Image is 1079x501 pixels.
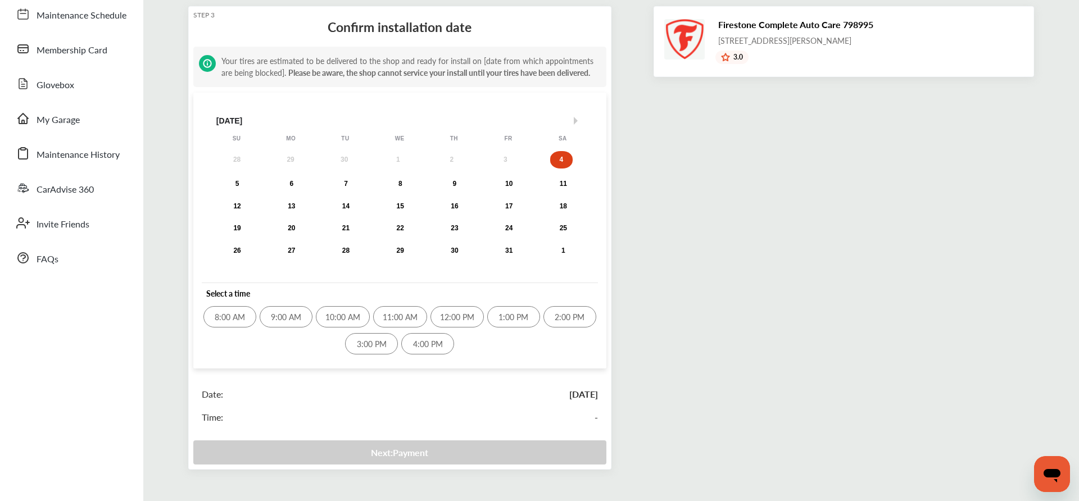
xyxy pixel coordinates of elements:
[284,156,297,164] div: 29
[550,151,573,168] div: Choose Saturday, October 4th, 2025
[10,243,132,272] a: FAQs
[554,244,572,257] div: Choose Saturday, November 1st, 2025
[487,306,540,327] div: 1:00 PM
[554,177,572,190] div: Choose Saturday, October 11th, 2025
[10,208,132,238] a: Invite Friends
[556,180,570,188] div: 11
[337,200,355,213] div: Choose Tuesday, October 14th, 2025
[339,224,353,233] div: 21
[193,19,606,35] div: Confirm installation date
[37,252,58,267] span: FAQs
[228,244,246,257] div: Choose Sunday, October 26th, 2025
[202,389,223,399] div: Date :
[283,244,301,257] div: Choose Monday, October 27th, 2025
[260,306,312,327] div: 9:00 AM
[210,149,591,259] div: month 2025-10
[228,177,246,190] div: Choose Sunday, October 5th, 2025
[393,202,407,211] div: 15
[446,244,464,257] div: Choose Thursday, October 30th, 2025
[500,222,518,235] div: Choose Friday, October 24th, 2025
[345,333,398,354] div: 3:00 PM
[228,153,246,166] div: Not available Sunday, September 28th, 2025
[10,34,132,63] a: Membership Card
[446,200,464,213] div: Choose Thursday, October 16th, 2025
[230,156,244,164] div: 28
[445,156,459,164] div: 2
[595,412,598,422] div: -
[285,202,298,211] div: 13
[391,244,409,257] div: Choose Wednesday, October 29th, 2025
[37,78,74,93] span: Glovebox
[502,202,516,211] div: 17
[557,135,568,142] div: Sa
[230,180,244,188] div: 5
[503,135,514,142] div: Fr
[339,180,353,188] div: 7
[556,202,570,211] div: 18
[718,19,873,36] div: Firestone Complete Auto Care 798995
[389,153,407,166] div: Not available Wednesday, October 1st, 2025
[569,389,598,399] div: [DATE]
[430,306,484,327] div: 12:00 PM
[228,222,246,235] div: Choose Sunday, October 19th, 2025
[498,156,512,164] div: 3
[230,224,244,233] div: 19
[10,69,132,98] a: Glovebox
[283,222,301,235] div: Choose Monday, October 20th, 2025
[221,55,601,79] span: Your tires are estimated to be delivered to the shop and ready for install on [date from which ap...
[715,51,749,64] div: 3.0
[37,113,80,127] span: My Garage
[502,247,516,255] div: 31
[718,36,851,45] div: [STREET_ADDRESS][PERSON_NAME]
[391,200,409,213] div: Choose Wednesday, October 15th, 2025
[543,306,596,327] div: 2:00 PM
[193,11,606,19] div: STEP 3
[393,224,407,233] div: 22
[373,306,427,327] div: 11:00 AM
[391,156,405,164] div: 1
[448,135,460,142] div: Th
[556,247,570,255] div: 1
[446,177,464,190] div: Choose Thursday, October 9th, 2025
[664,19,705,60] img: logo-firestone.png
[337,177,355,190] div: Choose Tuesday, October 7th, 2025
[337,244,355,257] div: Choose Tuesday, October 28th, 2025
[500,177,518,190] div: Choose Friday, October 10th, 2025
[1034,456,1070,492] iframe: Button to launch messaging window
[37,148,120,162] span: Maintenance History
[230,202,244,211] div: 12
[338,156,351,164] div: 30
[231,135,242,142] div: Su
[448,247,461,255] div: 30
[448,224,461,233] div: 23
[202,283,598,298] h3: Select a time
[10,139,132,168] a: Maintenance History
[283,177,301,190] div: Choose Monday, October 6th, 2025
[285,135,297,142] div: Mo
[391,177,409,190] div: Choose Wednesday, October 8th, 2025
[283,200,301,213] div: Choose Monday, October 13th, 2025
[193,440,606,464] a: Next:Payment
[556,224,570,233] div: 25
[401,333,454,354] div: 4:00 PM
[37,217,89,232] span: Invite Friends
[393,247,407,255] div: 29
[502,224,516,233] div: 24
[202,412,223,422] div: Time :
[721,53,730,62] img: 5AQw4ujx2HJzwAAAAAElFTkSuQmCC
[340,135,351,142] div: Tu
[502,180,516,188] div: 10
[288,67,590,78] strong: Please be aware, the shop cannot service your install until your tires have been delivered.
[446,222,464,235] div: Choose Thursday, October 23rd, 2025
[339,247,353,255] div: 28
[339,202,353,211] div: 14
[285,224,298,233] div: 20
[555,156,568,164] div: 4
[37,183,94,197] span: CarAdvise 360
[448,202,461,211] div: 16
[500,200,518,213] div: Choose Friday, October 17th, 2025
[500,244,518,257] div: Choose Friday, October 31st, 2025
[282,153,300,166] div: Not available Monday, September 29th, 2025
[574,117,582,125] button: Next Month
[391,222,409,235] div: Choose Wednesday, October 22nd, 2025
